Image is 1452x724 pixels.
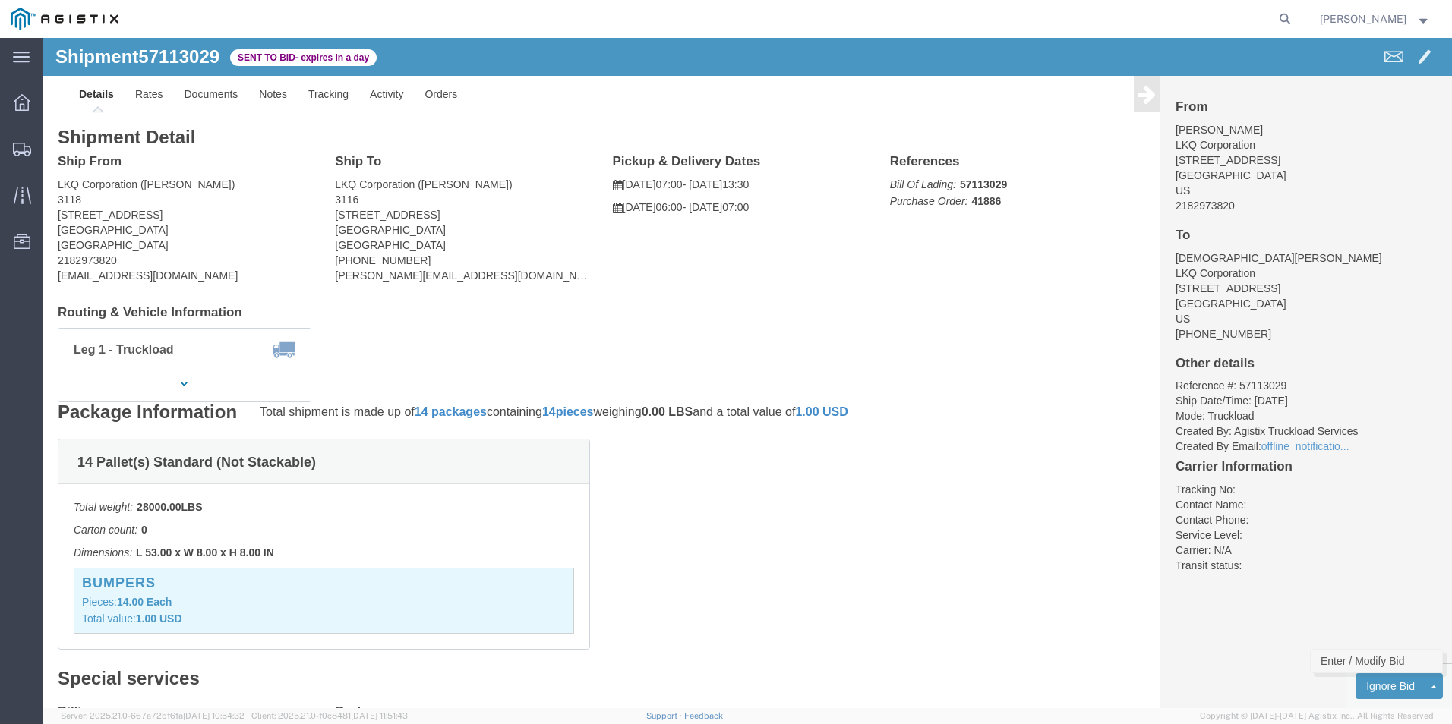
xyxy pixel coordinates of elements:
a: Feedback [684,711,723,720]
span: Client: 2025.21.0-f0c8481 [251,711,408,720]
span: [DATE] 10:54:32 [183,711,245,720]
span: Corey Keys [1320,11,1406,27]
img: logo [11,8,118,30]
span: [DATE] 11:51:43 [351,711,408,720]
button: [PERSON_NAME] [1319,10,1431,28]
span: Server: 2025.21.0-667a72bf6fa [61,711,245,720]
iframe: FS Legacy Container [43,38,1452,708]
span: Copyright © [DATE]-[DATE] Agistix Inc., All Rights Reserved [1200,710,1434,722]
a: Support [646,711,684,720]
